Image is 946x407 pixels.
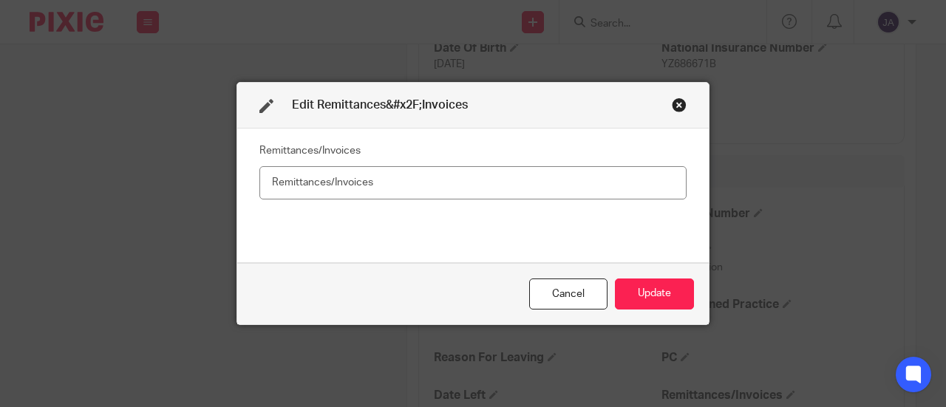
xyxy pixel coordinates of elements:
span: Edit Remittances&#x2F;Invoices [292,99,468,111]
label: Remittances/Invoices [259,143,361,158]
button: Update [615,278,694,310]
div: Close this dialog window [529,278,608,310]
input: Remittances/Invoices [259,166,687,199]
div: Close this dialog window [672,98,687,112]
